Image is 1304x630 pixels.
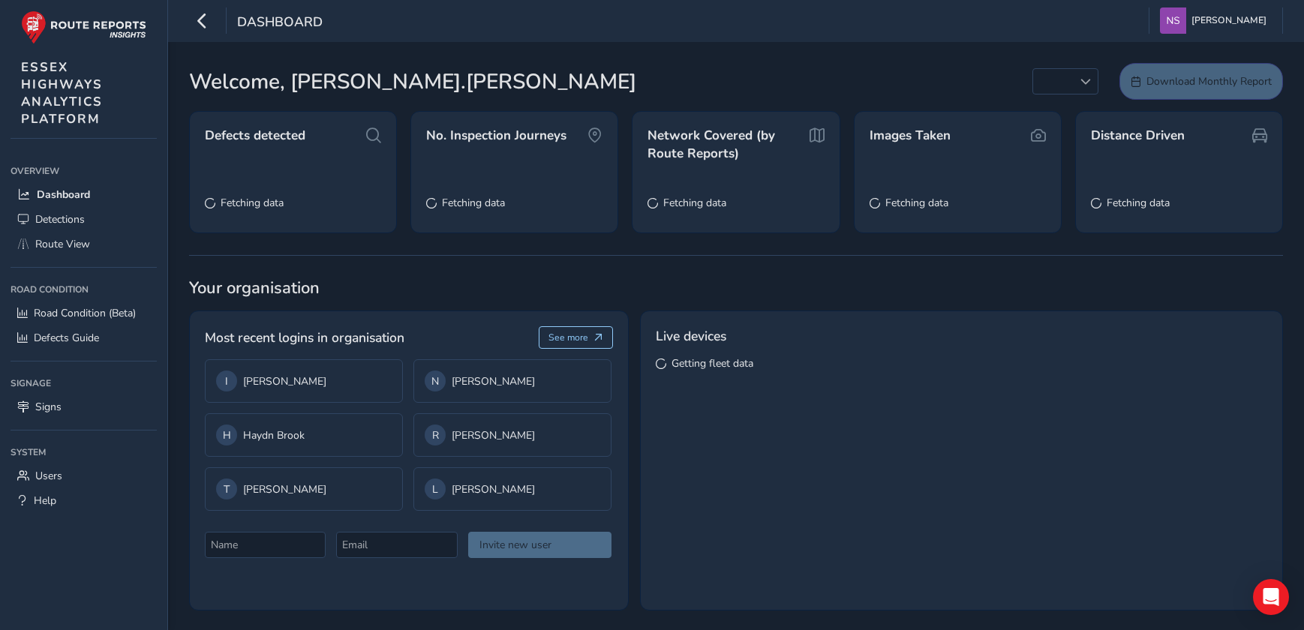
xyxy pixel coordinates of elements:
[885,196,948,210] span: Fetching data
[205,328,404,347] span: Most recent logins in organisation
[11,160,157,182] div: Overview
[224,482,230,496] span: T
[539,326,613,349] button: See more
[11,488,157,513] a: Help
[656,326,726,346] span: Live devices
[21,58,103,127] span: ESSEX HIGHWAYS ANALYTICS PLATFORM
[37,187,90,202] span: Dashboard
[216,370,392,391] div: [PERSON_NAME]
[432,482,438,496] span: L
[11,301,157,325] a: Road Condition (Beta)
[663,196,726,210] span: Fetching data
[237,13,323,34] span: Dashboard
[336,532,457,558] input: Email
[221,196,284,210] span: Fetching data
[425,424,600,445] div: [PERSON_NAME]
[189,66,636,97] span: Welcome, [PERSON_NAME].[PERSON_NAME]
[647,127,807,162] span: Network Covered (by Route Reports)
[223,428,231,442] span: H
[1191,7,1266,34] span: [PERSON_NAME]
[34,493,56,508] span: Help
[35,400,62,414] span: Signs
[35,212,85,226] span: Detections
[431,374,439,388] span: N
[1091,127,1185,145] span: Distance Driven
[11,463,157,488] a: Users
[11,207,157,232] a: Detections
[11,372,157,394] div: Signage
[216,478,392,499] div: [PERSON_NAME]
[425,478,600,499] div: [PERSON_NAME]
[870,127,951,145] span: Images Taken
[672,356,753,370] span: Getting fleet data
[11,182,157,207] a: Dashboard
[34,306,136,320] span: Road Condition (Beta)
[1160,7,1186,34] img: diamond-layout
[442,196,505,210] span: Fetching data
[21,10,146,44] img: rr logo
[216,424,392,445] div: Haydn Brook
[1107,196,1170,210] span: Fetching data
[548,331,588,343] span: See more
[11,232,157,256] a: Route View
[35,237,90,251] span: Route View
[11,394,157,419] a: Signs
[426,127,566,145] span: No. Inspection Journeys
[425,370,600,391] div: [PERSON_NAME]
[189,277,1283,299] span: Your organisation
[11,441,157,463] div: System
[11,278,157,301] div: Road Condition
[34,331,99,345] span: Defects Guide
[11,325,157,350] a: Defects Guide
[1160,7,1272,34] button: [PERSON_NAME]
[432,428,439,442] span: R
[35,469,62,483] span: Users
[205,127,305,145] span: Defects detected
[205,532,326,558] input: Name
[1253,579,1289,615] div: Open Intercom Messenger
[225,374,228,388] span: I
